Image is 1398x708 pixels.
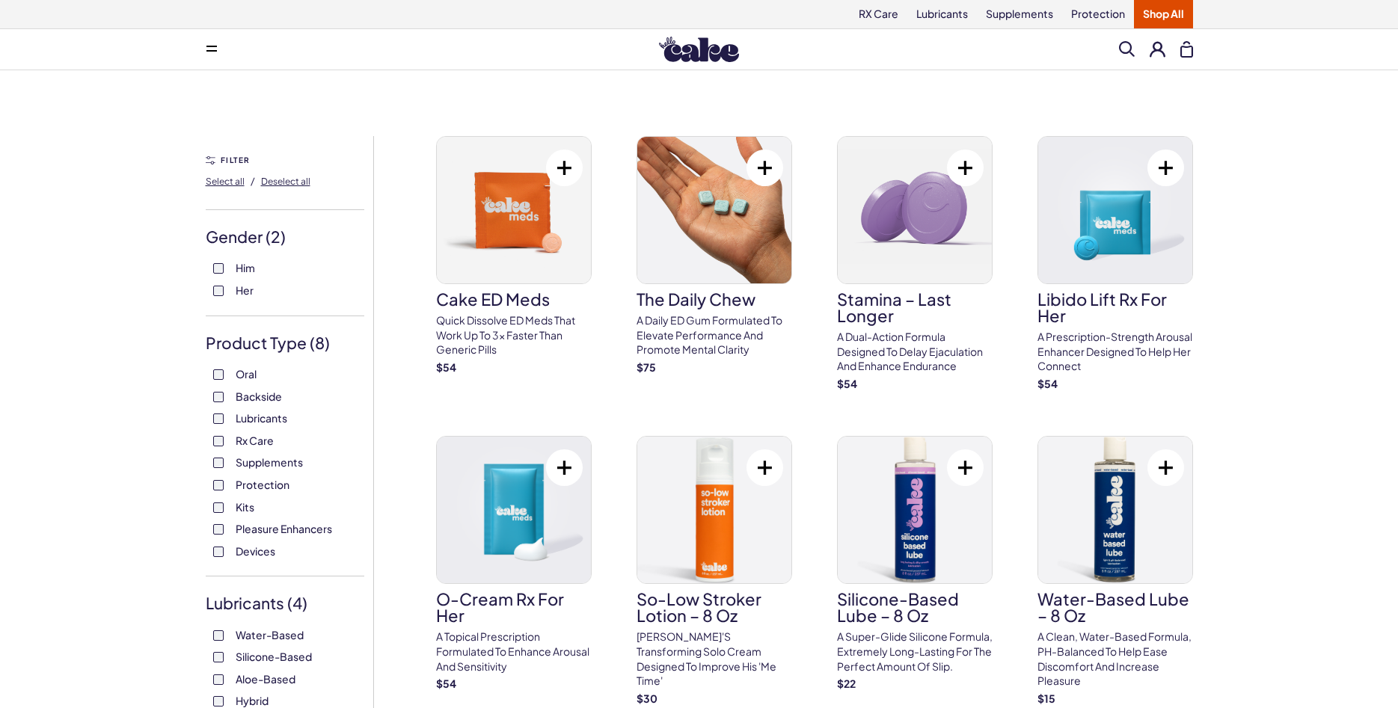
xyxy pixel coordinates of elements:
[837,436,993,691] a: Silicone-Based Lube – 8 ozSilicone-Based Lube – 8 ozA super-glide silicone formula, extremely lon...
[213,524,224,535] input: Pleasure Enhancers
[213,413,224,424] input: Lubricants
[637,136,792,375] a: The Daily ChewThe Daily ChewA Daily ED Gum Formulated To Elevate Performance And Promote Mental C...
[637,437,791,583] img: So-Low Stroker Lotion – 8 oz
[236,387,282,406] span: Backside
[1038,437,1192,583] img: Water-Based Lube – 8 oz
[838,437,992,583] img: Silicone-Based Lube – 8 oz
[1037,629,1193,688] p: A clean, water-based formula, pH-balanced to help ease discomfort and increase pleasure
[236,408,287,428] span: Lubricants
[236,625,304,644] span: Water-Based
[637,291,792,307] h3: The Daily Chew
[213,674,224,685] input: Aloe-Based
[637,629,792,688] p: [PERSON_NAME]'s transforming solo cream designed to improve his 'me time'
[251,174,255,188] span: /
[213,392,224,402] input: Backside
[1037,291,1193,324] h3: Libido Lift Rx For Her
[213,436,224,446] input: Rx Care
[1037,591,1193,624] h3: Water-Based Lube – 8 oz
[213,458,224,468] input: Supplements
[261,176,310,187] span: Deselect all
[436,629,592,674] p: A topical prescription formulated to enhance arousal and sensitivity
[436,436,592,691] a: O-Cream Rx for HerO-Cream Rx for HerA topical prescription formulated to enhance arousal and sens...
[213,502,224,513] input: Kits
[837,629,993,674] p: A super-glide silicone formula, extremely long-lasting for the perfect amount of slip.
[637,137,791,283] img: The Daily Chew
[1037,692,1055,705] strong: $ 15
[837,291,993,324] h3: Stamina – Last Longer
[637,313,792,357] p: A Daily ED Gum Formulated To Elevate Performance And Promote Mental Clarity
[1038,137,1192,283] img: Libido Lift Rx For Her
[213,652,224,662] input: Silicone-Based
[261,169,310,193] button: Deselect all
[837,591,993,624] h3: Silicone-Based Lube – 8 oz
[236,541,275,561] span: Devices
[437,437,591,583] img: O-Cream Rx for Her
[437,137,591,283] img: Cake ED Meds
[236,669,295,689] span: Aloe-Based
[1037,136,1193,391] a: Libido Lift Rx For HerLibido Lift Rx For HerA prescription-strength arousal enhancer designed to ...
[213,630,224,641] input: Water-Based
[837,377,857,390] strong: $ 54
[213,480,224,490] input: Protection
[236,280,254,300] span: Her
[206,169,245,193] button: Select all
[1037,377,1058,390] strong: $ 54
[236,519,332,538] span: Pleasure Enhancers
[837,136,993,391] a: Stamina – Last LongerStamina – Last LongerA dual-action formula designed to delay ejaculation and...
[436,136,592,375] a: Cake ED MedsCake ED MedsQuick dissolve ED Meds that work up to 3x faster than generic pills$54
[236,647,312,666] span: Silicone-Based
[637,591,792,624] h3: So-Low Stroker Lotion – 8 oz
[236,431,274,450] span: Rx Care
[236,452,303,472] span: Supplements
[436,291,592,307] h3: Cake ED Meds
[659,37,739,62] img: Hello Cake
[637,692,657,705] strong: $ 30
[637,436,792,706] a: So-Low Stroker Lotion – 8 ozSo-Low Stroker Lotion – 8 oz[PERSON_NAME]'s transforming solo cream d...
[436,677,456,690] strong: $ 54
[236,364,257,384] span: Oral
[837,677,856,690] strong: $ 22
[236,475,289,494] span: Protection
[213,696,224,707] input: Hybrid
[236,497,254,517] span: Kits
[837,330,993,374] p: A dual-action formula designed to delay ejaculation and enhance endurance
[213,369,224,380] input: Oral
[1037,330,1193,374] p: A prescription-strength arousal enhancer designed to help her connect
[236,258,255,277] span: Him
[213,263,224,274] input: Him
[436,360,456,374] strong: $ 54
[206,176,245,187] span: Select all
[213,286,224,296] input: Her
[1037,436,1193,706] a: Water-Based Lube – 8 ozWater-Based Lube – 8 ozA clean, water-based formula, pH-balanced to help e...
[637,360,656,374] strong: $ 75
[436,313,592,357] p: Quick dissolve ED Meds that work up to 3x faster than generic pills
[436,591,592,624] h3: O-Cream Rx for Her
[213,547,224,557] input: Devices
[838,137,992,283] img: Stamina – Last Longer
